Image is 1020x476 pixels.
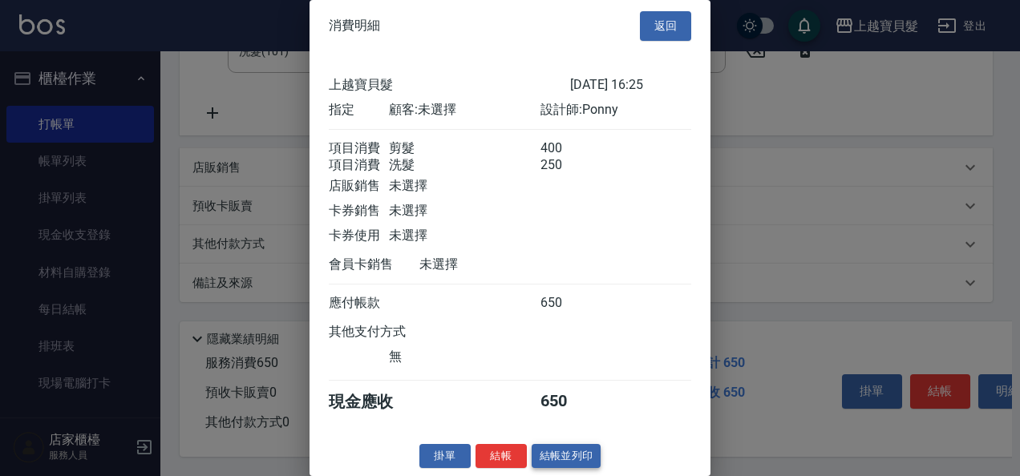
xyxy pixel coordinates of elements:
[329,295,389,312] div: 應付帳款
[389,157,540,174] div: 洗髮
[329,102,389,119] div: 指定
[329,178,389,195] div: 店販銷售
[329,77,570,94] div: 上越寶貝髮
[540,391,601,413] div: 650
[476,444,527,469] button: 結帳
[570,77,691,94] div: [DATE] 16:25
[329,228,389,244] div: 卡券使用
[389,349,540,365] div: 無
[329,157,389,174] div: 項目消費
[640,11,691,41] button: 返回
[540,295,601,312] div: 650
[329,391,419,413] div: 現金應收
[329,18,380,34] span: 消費明細
[389,228,540,244] div: 未選擇
[419,256,570,273] div: 未選擇
[540,102,691,119] div: 設計師: Ponny
[419,444,471,469] button: 掛單
[329,140,389,157] div: 項目消費
[532,444,601,469] button: 結帳並列印
[329,256,419,273] div: 會員卡銷售
[389,178,540,195] div: 未選擇
[389,140,540,157] div: 剪髮
[540,157,601,174] div: 250
[329,324,450,341] div: 其他支付方式
[389,102,540,119] div: 顧客: 未選擇
[329,203,389,220] div: 卡券銷售
[389,203,540,220] div: 未選擇
[540,140,601,157] div: 400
